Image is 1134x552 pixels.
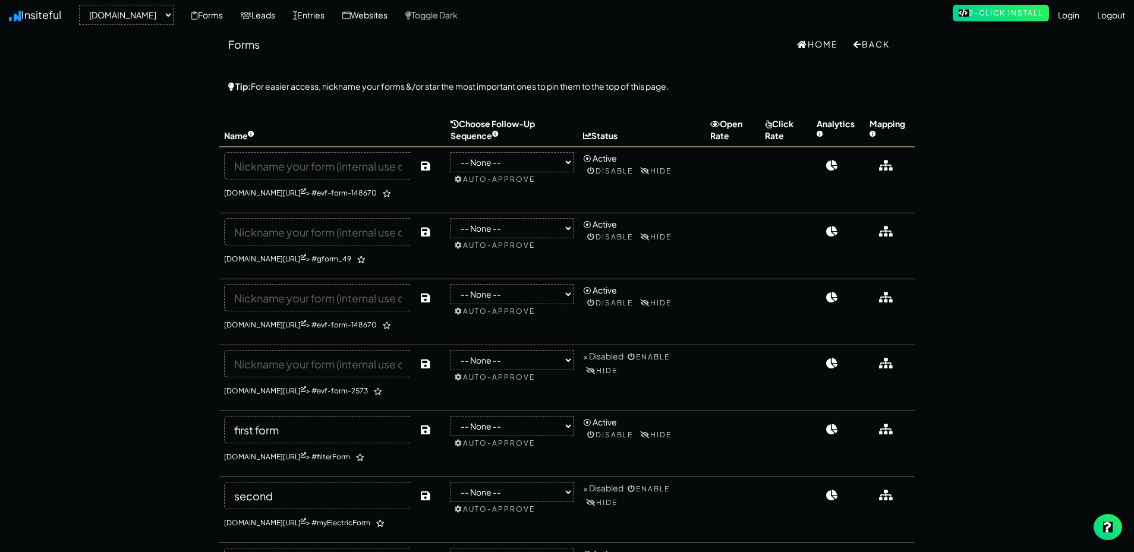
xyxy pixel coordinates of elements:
span: × Disabled [583,482,623,493]
button: Disable [584,297,636,309]
h6: > #evf-form-148670 [224,317,441,334]
img: icon.png [9,11,21,21]
a: [DOMAIN_NAME][URL] [224,452,306,461]
div: For easier access, nickname your forms &/or star the most important ones to pin them to the top o... [219,71,915,101]
input: Nickname your form (internal use only) [224,218,412,245]
h6: > #evf-form-2573 [224,383,441,400]
button: Auto-approve [452,437,538,449]
a: [DOMAIN_NAME][URL] [224,386,306,395]
button: Hide [637,165,675,177]
a: [DOMAIN_NAME][URL] [224,254,306,263]
span: Click to manually set the data associations for your form fields (ie. names, emails), to help Ins... [870,118,905,141]
button: Hide [637,429,675,441]
button: Hide [637,231,675,243]
button: Enable [625,351,673,363]
input: Nickname your form (internal use only) [224,284,412,311]
span: ⦿ Active [583,219,617,229]
button: Enable [625,483,673,495]
button: Auto-approve [452,174,538,185]
a: Home [790,34,845,53]
input: Nickname your form (internal use only) [224,482,412,509]
input: Nickname your form (internal use only) [224,416,412,443]
input: Nickname your form (internal use only) [224,350,412,377]
th: Open Rate [705,113,760,147]
span: Click below to view analytics for your form. [817,118,855,141]
strong: Tip: [235,81,251,92]
a: [DOMAIN_NAME][URL] [224,518,306,527]
th: Status [578,113,705,147]
button: Auto-approve [452,239,538,251]
span: Give your form a memorable nickname. [224,130,254,141]
a: [DOMAIN_NAME][URL] [224,188,306,197]
button: Auto-approve [452,371,538,383]
button: Hide [583,365,620,377]
button: Hide [583,497,620,509]
button: Disable [584,429,636,441]
span: ⦿ Active [583,285,617,295]
button: Hide [637,297,675,309]
h4: Forms [228,39,260,51]
span: Choose an email sequence to automatically send to any leads that abandon the corresponding form b... [451,118,535,141]
button: Auto-approve [452,305,538,317]
button: Disable [584,165,636,177]
h6: > #myElectricForm [224,515,441,532]
a: [DOMAIN_NAME][URL] [224,320,306,329]
span: ⦿ Active [583,417,617,427]
th: Click Rate [760,113,812,147]
input: Nickname your form (internal use only) [224,152,412,179]
h6: > #evf-form-148670 [224,185,441,202]
span: ⦿ Active [583,153,617,163]
button: Back [846,34,897,53]
span: × Disabled [583,351,623,361]
h6: > #gform_49 [224,251,441,268]
button: Auto-approve [452,503,538,515]
h6: > #filterForm [224,449,441,466]
a: 2-Click Install [953,5,1049,21]
button: Disable [584,231,636,243]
